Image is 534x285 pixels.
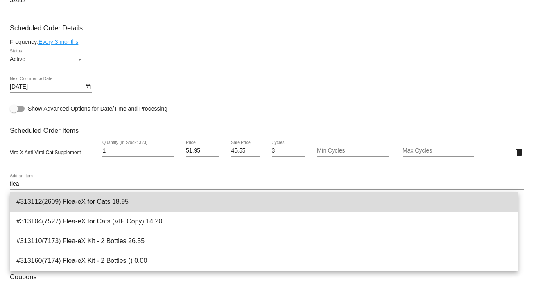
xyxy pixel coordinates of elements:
input: Cycles [272,148,305,154]
h3: Coupons [10,267,524,281]
div: Frequency: [10,39,524,45]
input: Price [186,148,219,154]
input: Max Cycles [403,148,474,154]
span: Active [10,56,25,62]
span: Show Advanced Options for Date/Time and Processing [28,105,167,113]
a: Every 3 months [38,39,78,45]
span: Vira-X Anti-Viral Cat Supplement [10,150,81,155]
input: Min Cycles [317,148,389,154]
span: #313104(7527) Flea-eX for Cats (VIP Copy) 14.20 [16,212,511,231]
button: Open calendar [84,82,92,91]
input: Sale Price [231,148,260,154]
span: #313112(2609) Flea-eX for Cats 18.95 [16,192,511,212]
span: #313160(7174) Flea-eX Kit - 2 Bottles () 0.00 [16,251,511,271]
input: Next Occurrence Date [10,84,84,90]
h3: Scheduled Order Details [10,24,524,32]
h3: Scheduled Order Items [10,121,524,135]
mat-icon: delete [514,148,524,157]
mat-select: Status [10,56,84,63]
span: #313110(7173) Flea-eX Kit - 2 Bottles 26.55 [16,231,511,251]
input: Quantity (In Stock: 323) [102,148,174,154]
input: Add an item [10,181,524,187]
